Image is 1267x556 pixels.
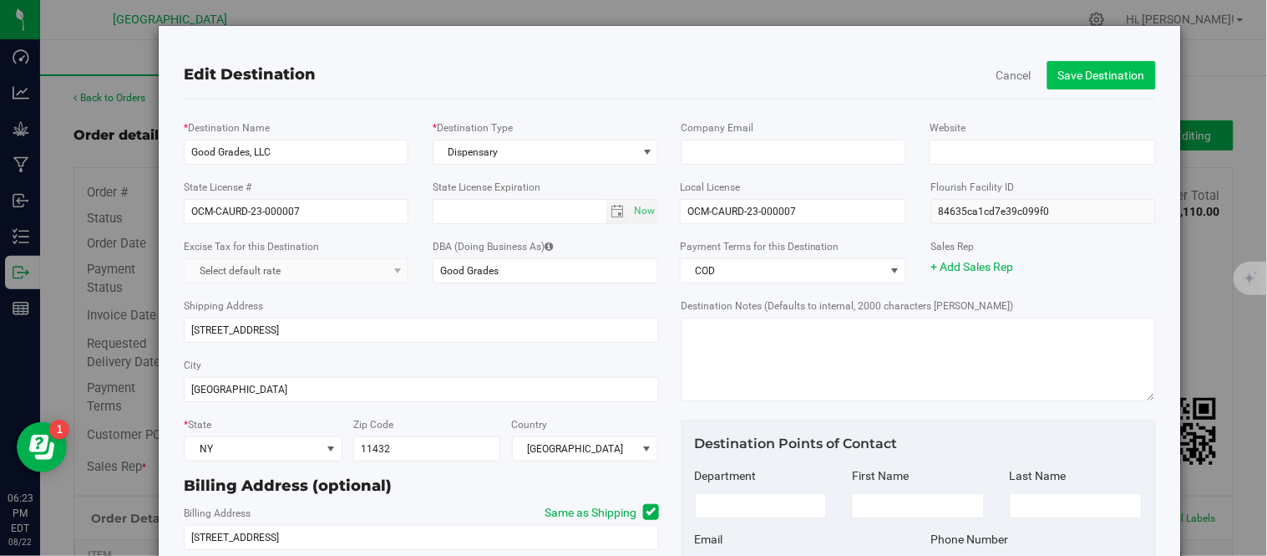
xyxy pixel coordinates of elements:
[184,358,201,373] label: City
[680,180,740,195] label: Local License
[353,417,393,432] label: Zip Code
[682,298,1014,314] label: Destination Notes (Defaults to internal, 2000 characters [PERSON_NAME])
[184,417,211,432] label: State
[185,437,320,461] span: NY
[1047,61,1156,89] button: Save Destination
[184,475,658,497] div: Billing Address (optional)
[631,200,658,223] span: select
[695,469,757,482] span: Department
[695,533,723,546] span: Email
[681,259,884,283] span: COD
[184,239,319,254] label: Excise Tax for this Destination
[184,506,251,521] label: Billing Address
[931,260,1014,273] a: + Add Sales Rep
[930,120,965,135] label: Website
[529,504,659,522] label: Same as Shipping
[512,417,548,432] label: Country
[931,239,975,254] label: Sales Rep
[433,140,637,164] span: Dispensary
[680,239,906,254] label: Payment Terms for this Destination
[636,140,657,164] span: select
[433,120,513,135] label: Destination Type
[184,120,270,135] label: Destination Name
[17,422,67,472] iframe: Resource center
[49,420,69,440] iframe: Resource center unread badge
[695,436,898,451] span: Destination Points of Contact
[184,64,1156,86] div: Edit Destination
[433,180,540,195] label: State License Expiration
[996,67,1031,84] button: Cancel
[433,239,553,254] label: DBA (Doing Business As)
[931,180,1015,195] label: Flourish Facility ID
[631,199,659,223] span: Set Current date
[184,180,251,195] label: State License #
[513,437,637,461] span: [GEOGRAPHIC_DATA]
[545,242,553,252] i: DBA is the name that will appear in destination selectors and in grids. If left blank, it will be...
[852,469,909,482] span: First Name
[606,200,631,223] span: select
[931,533,1009,546] span: Phone Number
[184,298,263,314] label: Shipping Address
[1010,469,1067,482] span: Last Name
[682,120,754,135] label: Company Email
